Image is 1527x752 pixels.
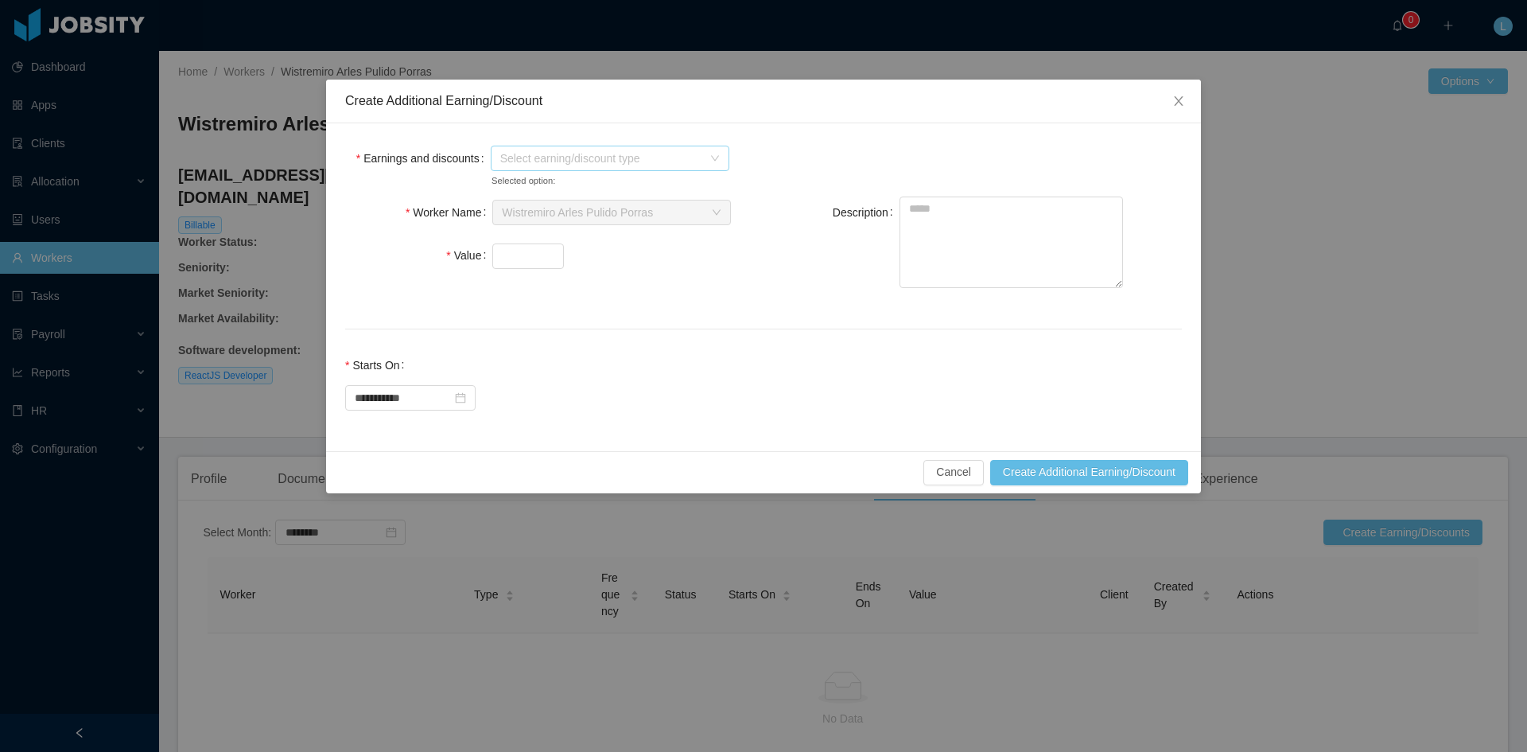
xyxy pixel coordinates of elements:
label: Value [446,249,492,262]
span: Select earning/discount type [500,150,702,166]
button: Cancel [923,460,984,485]
button: Create Additional Earning/Discount [990,460,1188,485]
i: icon: down [712,208,721,219]
i: icon: calendar [455,392,466,403]
i: icon: close [1172,95,1185,107]
input: Value [493,244,563,268]
label: Worker Name [406,206,492,219]
label: Earnings and discounts [356,152,491,165]
label: Description [833,206,899,219]
div: Create Additional Earning/Discount [345,92,1182,110]
small: Selected option: [492,174,694,188]
i: icon: down [710,154,720,165]
div: Wistremiro Arles Pulido Porras [502,201,653,224]
label: Starts On [345,359,410,372]
textarea: Description [899,197,1123,288]
button: Close [1156,80,1201,124]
